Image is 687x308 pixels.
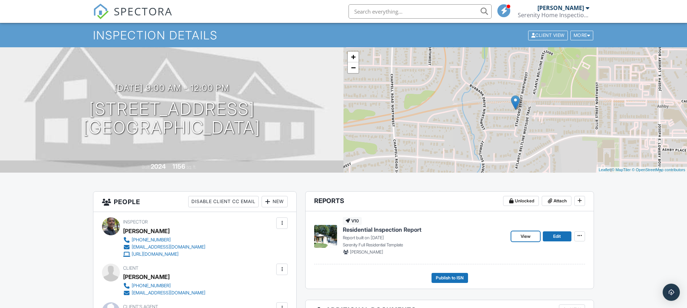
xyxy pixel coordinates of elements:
[632,168,685,172] a: © OpenStreetMap contributors
[114,83,229,93] h3: [DATE] 9:00 am - 12:00 pm
[528,30,568,40] div: Client View
[663,284,680,301] div: Open Intercom Messenger
[518,11,589,19] div: Serenity Home Inspections
[123,265,138,271] span: Client
[599,168,610,172] a: Leaflet
[83,100,260,138] h1: [STREET_ADDRESS] [GEOGRAPHIC_DATA]
[132,251,179,257] div: [URL][DOMAIN_NAME]
[123,282,205,289] a: [PHONE_NUMBER]
[114,4,172,19] span: SPECTORA
[132,244,205,250] div: [EMAIL_ADDRESS][DOMAIN_NAME]
[93,10,172,25] a: SPECTORA
[93,4,109,19] img: The Best Home Inspection Software - Spectora
[262,196,288,207] div: New
[527,32,570,38] a: Client View
[151,163,166,170] div: 2024
[172,163,185,170] div: 1156
[123,271,170,282] div: [PERSON_NAME]
[537,4,584,11] div: [PERSON_NAME]
[132,237,171,243] div: [PHONE_NUMBER]
[123,289,205,297] a: [EMAIL_ADDRESS][DOMAIN_NAME]
[123,226,170,236] div: [PERSON_NAME]
[612,168,631,172] a: © MapTiler
[93,29,594,42] h1: Inspection Details
[123,244,205,251] a: [EMAIL_ADDRESS][DOMAIN_NAME]
[348,62,359,73] a: Zoom out
[142,164,150,170] span: Built
[348,52,359,62] a: Zoom in
[132,283,171,289] div: [PHONE_NUMBER]
[93,192,296,212] h3: People
[186,164,196,170] span: sq. ft.
[123,219,148,225] span: Inspector
[597,167,687,173] div: |
[188,196,259,207] div: Disable Client CC Email
[349,4,492,19] input: Search everything...
[123,251,205,258] a: [URL][DOMAIN_NAME]
[570,30,594,40] div: More
[123,236,205,244] a: [PHONE_NUMBER]
[132,290,205,296] div: [EMAIL_ADDRESS][DOMAIN_NAME]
